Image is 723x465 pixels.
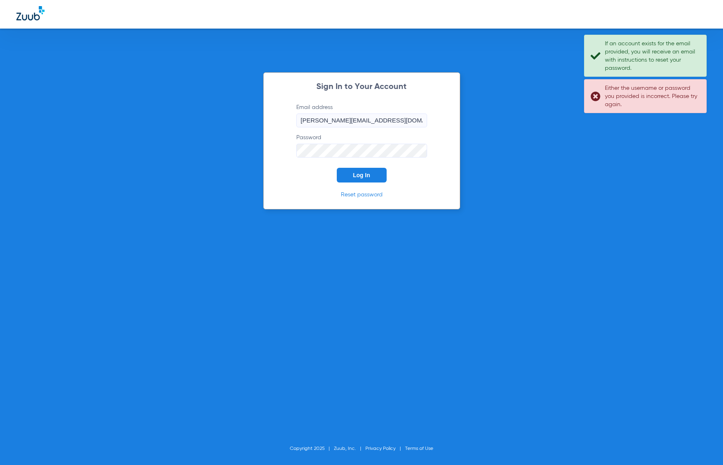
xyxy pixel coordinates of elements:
a: Reset password [341,192,383,198]
img: Zuub Logo [16,6,45,20]
h2: Sign In to Your Account [284,83,439,91]
a: Privacy Policy [365,446,396,451]
li: Zuub, Inc. [334,445,365,453]
button: Log In [337,168,387,182]
span: Log In [353,172,370,178]
label: Email address [296,103,427,127]
input: Password [296,144,427,158]
a: Terms of Use [405,446,433,451]
div: If an account exists for the email provided, you will receive an email with instructions to reset... [605,40,699,72]
input: Email address [296,113,427,127]
div: Either the username or password you provided is incorrect. Please try again. [605,84,699,109]
label: Password [296,133,427,158]
li: Copyright 2025 [290,445,334,453]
